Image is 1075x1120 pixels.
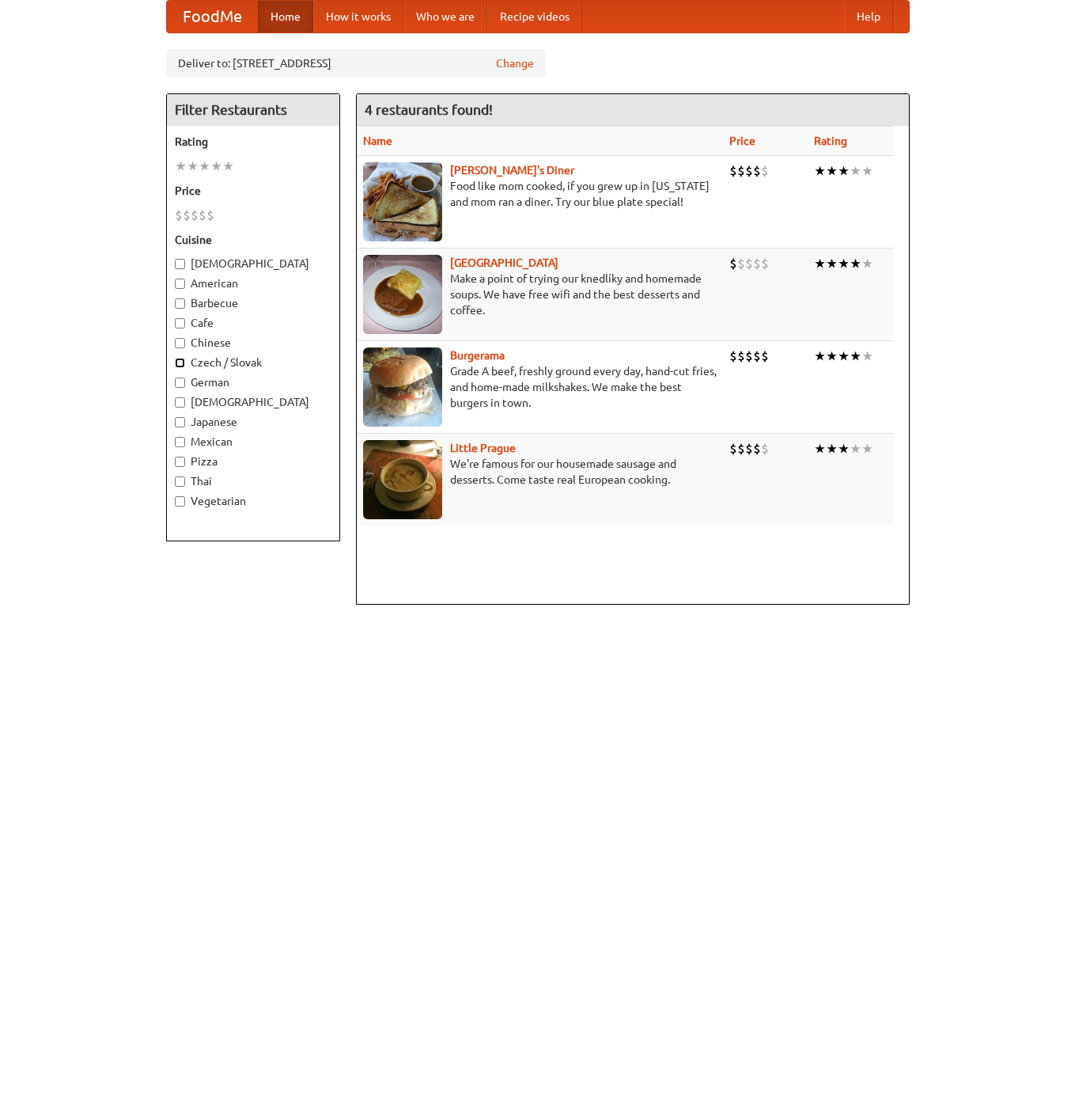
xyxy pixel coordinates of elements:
[745,347,753,365] li: $
[175,437,185,447] input: Mexican
[814,135,847,147] a: Rating
[258,1,313,32] a: Home
[363,440,442,519] img: littleprague.jpg
[761,255,769,272] li: $
[761,162,769,180] li: $
[729,347,737,365] li: $
[175,259,185,269] input: [DEMOGRAPHIC_DATA]
[814,440,826,457] li: ★
[175,183,331,199] h5: Price
[175,454,331,469] label: Pizza
[450,256,558,269] a: [GEOGRAPHIC_DATA]
[729,135,755,147] a: Price
[313,1,403,32] a: How it works
[175,298,185,309] input: Barbecue
[761,440,769,457] li: $
[166,49,546,78] div: Deliver to: [STREET_ADDRESS]
[175,315,331,331] label: Cafe
[175,295,331,311] label: Barbecue
[729,162,737,180] li: $
[814,347,826,365] li: ★
[844,1,893,32] a: Help
[729,255,737,272] li: $
[737,347,745,365] li: $
[175,476,185,487] input: Thai
[487,1,582,32] a: Recipe videos
[761,347,769,365] li: $
[826,347,838,365] li: ★
[175,493,331,509] label: Vegetarian
[187,158,199,175] li: ★
[175,279,185,289] input: American
[753,440,761,457] li: $
[175,434,331,450] label: Mexican
[363,162,442,241] img: sallys.jpg
[753,162,761,180] li: $
[838,440,850,457] li: ★
[861,440,873,457] li: ★
[737,440,745,457] li: $
[222,158,234,175] li: ★
[814,255,826,272] li: ★
[363,363,717,411] p: Grade A beef, freshly ground every day, hand-cut fries, and home-made milkshakes. We make the bes...
[861,347,873,365] li: ★
[175,374,331,390] label: German
[753,255,761,272] li: $
[745,255,753,272] li: $
[403,1,487,32] a: Who we are
[175,414,331,430] label: Japanese
[175,397,185,408] input: [DEMOGRAPHIC_DATA]
[861,255,873,272] li: ★
[167,94,339,126] h4: Filter Restaurants
[838,255,850,272] li: ★
[175,232,331,248] h5: Cuisine
[363,271,717,318] p: Make a point of trying our knedlíky and homemade soups. We have free wifi and the best desserts a...
[175,417,185,427] input: Japanese
[363,255,442,334] img: czechpoint.jpg
[450,349,505,362] a: Burgerama
[838,347,850,365] li: ★
[850,440,861,457] li: ★
[175,355,331,370] label: Czech / Slovak
[814,162,826,180] li: ★
[175,318,185,328] input: Cafe
[826,162,838,180] li: ★
[450,164,574,177] a: [PERSON_NAME]'s Diner
[826,440,838,457] li: ★
[175,338,185,348] input: Chinese
[175,207,183,224] li: $
[199,158,210,175] li: ★
[363,347,442,427] img: burgerama.jpg
[191,207,199,224] li: $
[745,440,753,457] li: $
[737,255,745,272] li: $
[363,456,717,488] p: We're famous for our housemade sausage and desserts. Come taste real European cooking.
[175,394,331,410] label: [DEMOGRAPHIC_DATA]
[745,162,753,180] li: $
[206,207,214,224] li: $
[496,55,534,71] a: Change
[850,255,861,272] li: ★
[365,102,493,117] ng-pluralize: 4 restaurants found!
[175,358,185,368] input: Czech / Slovak
[175,378,185,388] input: German
[729,440,737,457] li: $
[450,442,516,454] a: Little Prague
[363,178,717,210] p: Food like mom cooked, if you grew up in [US_STATE] and mom ran a diner. Try our blue plate special!
[183,207,191,224] li: $
[175,158,187,175] li: ★
[167,1,258,32] a: FoodMe
[861,162,873,180] li: ★
[753,347,761,365] li: $
[737,162,745,180] li: $
[175,256,331,271] label: [DEMOGRAPHIC_DATA]
[175,134,331,150] h5: Rating
[175,496,185,507] input: Vegetarian
[175,335,331,351] label: Chinese
[175,275,331,291] label: American
[199,207,206,224] li: $
[850,347,861,365] li: ★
